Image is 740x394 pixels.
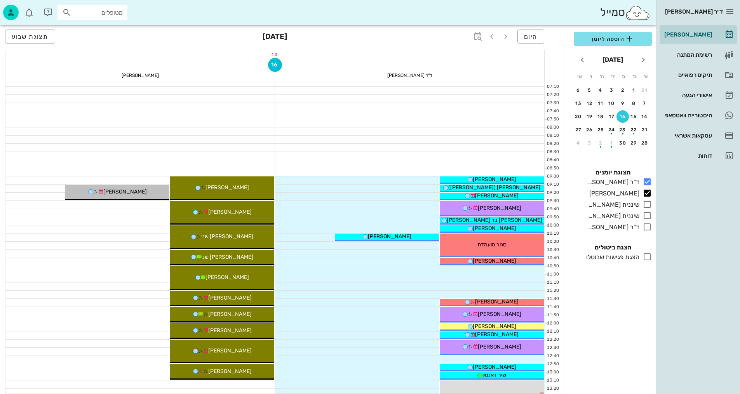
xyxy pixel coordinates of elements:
[665,8,723,15] span: ד״ר [PERSON_NAME]
[585,70,595,83] th: ו׳
[641,70,651,83] th: א׳
[663,92,712,98] div: אישורי הגעה
[606,140,618,146] div: 1
[545,173,561,180] div: 09:00
[597,70,607,83] th: ה׳
[545,230,561,237] div: 10:10
[545,157,561,164] div: 08:40
[660,66,737,84] a: תיקים רפואיים
[545,385,561,392] div: 13:20
[616,101,629,106] div: 9
[586,189,639,198] div: [PERSON_NAME]
[447,217,542,223] span: [PERSON_NAME] בר [PERSON_NAME]
[545,369,561,376] div: 13:00
[545,124,561,131] div: 08:00
[660,45,737,64] a: רשימת המתנה
[545,206,561,213] div: 09:40
[606,84,618,96] button: 3
[616,114,629,119] div: 16
[663,153,712,159] div: דוחות
[663,72,712,78] div: תיקים רפואיים
[583,97,596,110] button: 12
[594,110,607,123] button: 18
[616,87,629,93] div: 2
[475,331,519,338] span: [PERSON_NAME]
[575,70,585,83] th: ש׳
[594,97,607,110] button: 11
[208,209,252,215] span: [PERSON_NAME]
[616,84,629,96] button: 2
[545,304,561,310] div: 11:40
[663,132,712,139] div: עסקאות אשראי
[545,288,561,294] div: 11:20
[606,137,618,149] button: 1
[545,328,561,335] div: 12:10
[545,100,561,106] div: 07:30
[545,190,561,196] div: 09:20
[639,87,651,93] div: 31
[585,200,639,209] div: שיננית [PERSON_NAME]
[545,222,561,229] div: 10:00
[606,114,618,119] div: 17
[545,108,561,115] div: 07:40
[545,149,561,155] div: 08:30
[639,101,651,106] div: 7
[482,372,506,378] span: שיר דאנסין
[5,30,55,44] button: תצוגת שבוע
[572,140,585,146] div: 4
[545,271,561,278] div: 11:00
[478,343,521,350] span: [PERSON_NAME]
[628,110,640,123] button: 15
[628,127,640,132] div: 22
[583,124,596,136] button: 26
[473,176,516,183] span: [PERSON_NAME]
[473,258,516,264] span: [PERSON_NAME]
[545,141,561,147] div: 08:20
[545,181,561,188] div: 09:10
[639,114,651,119] div: 14
[545,279,561,286] div: 11:10
[545,239,561,245] div: 10:20
[572,87,585,93] div: 6
[545,377,561,384] div: 13:10
[594,84,607,96] button: 4
[594,127,607,132] div: 25
[639,110,651,123] button: 14
[368,233,411,240] span: [PERSON_NAME]
[583,101,596,106] div: 12
[208,327,252,334] span: [PERSON_NAME]
[608,70,618,83] th: ד׳
[606,97,618,110] button: 10
[477,241,507,248] span: סגור מועמדת
[23,6,28,11] span: תג
[606,87,618,93] div: 3
[606,110,618,123] button: 17
[574,32,652,46] button: הוספה ליומן
[5,73,275,78] div: [PERSON_NAME]
[628,124,640,136] button: 22
[448,184,540,191] span: [PERSON_NAME] ([PERSON_NAME])
[660,126,737,145] a: עסקאות אשראי
[545,312,561,319] div: 11:50
[545,263,561,270] div: 10:50
[263,30,287,45] h3: [DATE]
[628,114,640,119] div: 15
[475,298,519,305] span: [PERSON_NAME]
[103,188,147,195] span: [PERSON_NAME]
[639,140,651,146] div: 28
[660,146,737,165] a: דוחות
[583,110,596,123] button: 19
[478,311,521,317] span: [PERSON_NAME]
[628,101,640,106] div: 8
[663,112,712,119] div: היסטוריית וואטסאפ
[616,127,629,132] div: 23
[205,184,249,191] span: [PERSON_NAME]
[574,243,652,252] h4: הצגת ביטולים
[545,214,561,221] div: 09:50
[208,295,252,301] span: [PERSON_NAME]
[628,137,640,149] button: 29
[585,211,639,221] div: שיננית [PERSON_NAME]
[660,86,737,105] a: אישורי הגעה
[208,311,252,317] span: [PERSON_NAME]
[572,97,585,110] button: 13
